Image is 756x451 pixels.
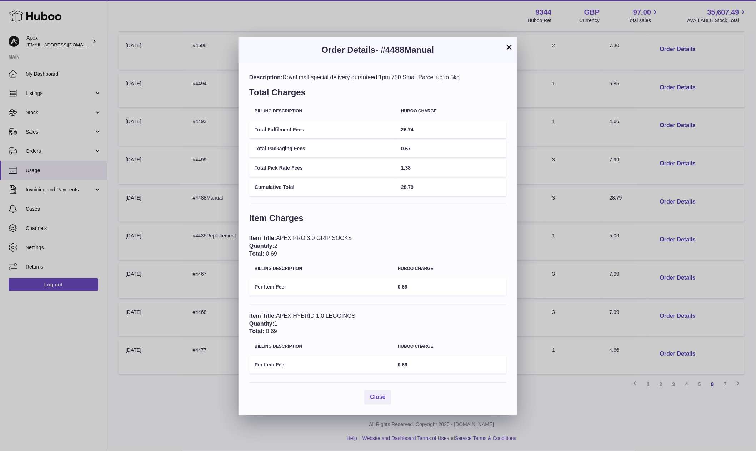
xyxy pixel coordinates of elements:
td: Total Packaging Fees [249,140,396,157]
span: Quantity: [249,321,274,327]
button: Close [364,390,391,405]
td: Total Fulfilment Fees [249,121,396,139]
th: Huboo charge [396,104,506,119]
span: 0.69 [266,251,277,257]
span: 0.69 [266,328,277,334]
span: Description: [249,74,282,80]
span: - #4488Manual [375,45,434,55]
span: 26.74 [401,127,414,132]
th: Huboo charge [392,339,506,354]
td: Per Item Fee [249,278,392,296]
button: × [505,43,514,51]
div: APEX PRO 3.0 GRIP SOCKS 2 [249,234,506,257]
th: Billing Description [249,261,392,276]
span: Close [370,394,386,400]
span: 0.67 [401,146,411,151]
th: Billing Description [249,339,392,354]
div: APEX HYBRID 1.0 LEGGINGS 1 [249,312,506,335]
td: Total Pick Rate Fees [249,159,396,177]
h3: Order Details [249,44,506,56]
td: Cumulative Total [249,179,396,196]
span: Item Title: [249,313,276,319]
span: Total: [249,251,264,257]
h3: Item Charges [249,212,506,227]
span: Item Title: [249,235,276,241]
span: 1.38 [401,165,411,171]
div: Royal mail special delivery guranteed 1pm 750 Small Parcel up to 5kg [249,74,506,81]
th: Huboo charge [392,261,506,276]
span: 0.69 [398,362,407,367]
span: Total: [249,328,264,334]
span: Quantity: [249,243,274,249]
h3: Total Charges [249,87,506,102]
span: 28.79 [401,184,414,190]
span: 0.69 [398,284,407,290]
td: Per Item Fee [249,356,392,374]
th: Billing Description [249,104,396,119]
